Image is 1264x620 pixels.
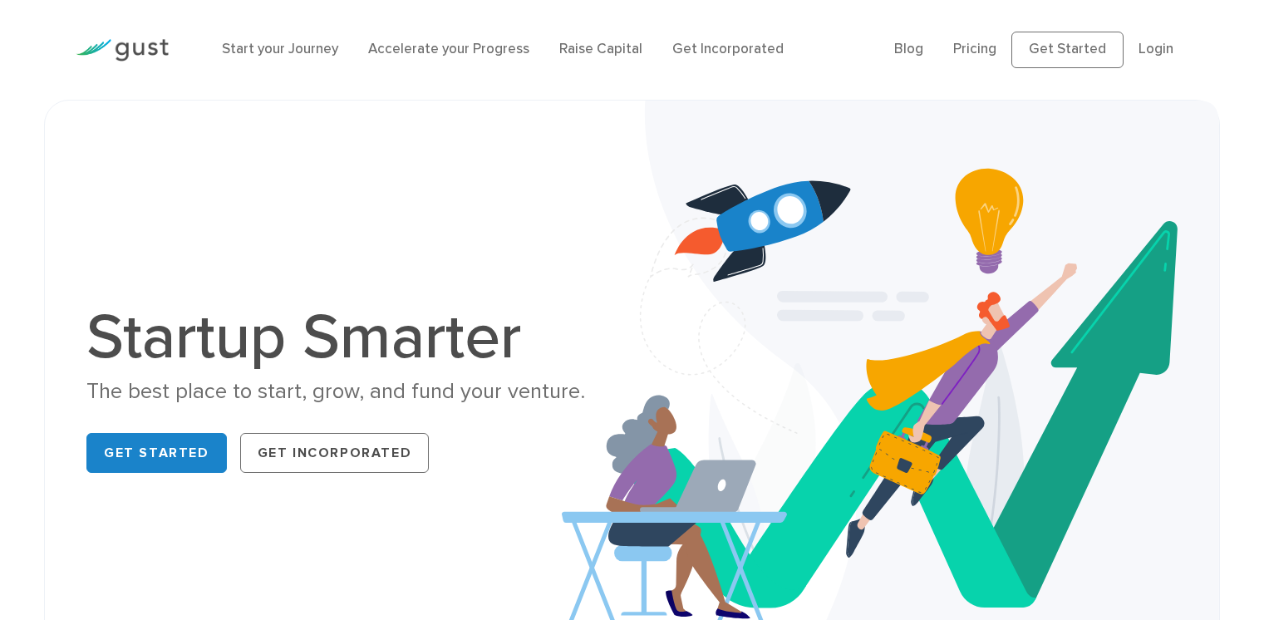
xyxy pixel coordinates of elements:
[559,41,642,57] a: Raise Capital
[76,39,169,62] img: Gust Logo
[240,433,430,473] a: Get Incorporated
[86,433,227,473] a: Get Started
[86,306,619,369] h1: Startup Smarter
[368,41,529,57] a: Accelerate your Progress
[86,377,619,406] div: The best place to start, grow, and fund your venture.
[894,41,923,57] a: Blog
[1011,32,1124,68] a: Get Started
[1139,41,1173,57] a: Login
[222,41,338,57] a: Start your Journey
[953,41,996,57] a: Pricing
[672,41,784,57] a: Get Incorporated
